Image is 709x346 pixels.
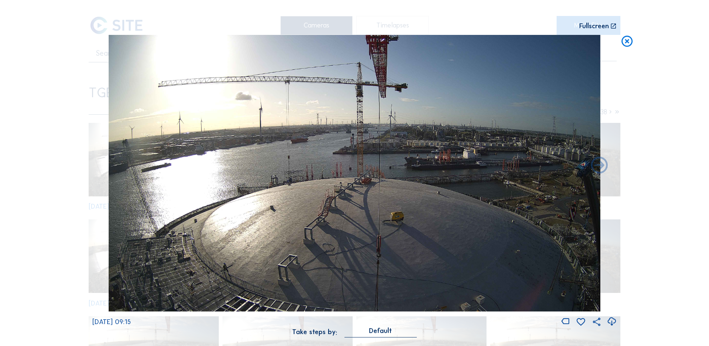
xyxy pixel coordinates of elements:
div: Default [369,327,392,334]
i: Back [589,156,610,176]
div: Default [344,327,417,337]
div: Take steps by: [292,329,337,335]
div: Fullscreen [579,23,609,30]
span: [DATE] 09:15 [92,318,131,326]
img: Image [109,35,600,312]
